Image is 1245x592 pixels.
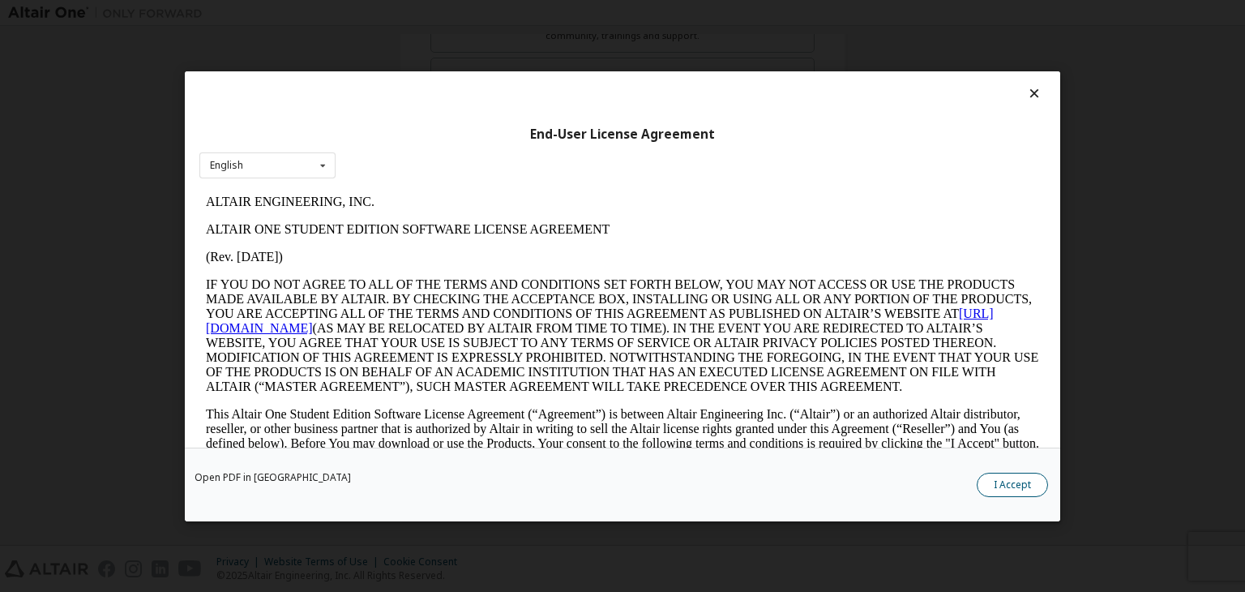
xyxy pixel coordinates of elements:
div: End-User License Agreement [199,126,1046,142]
p: ALTAIR ONE STUDENT EDITION SOFTWARE LICENSE AGREEMENT [6,34,840,49]
p: (Rev. [DATE]) [6,62,840,76]
a: [URL][DOMAIN_NAME] [6,118,794,147]
div: English [210,161,243,170]
button: I Accept [977,473,1048,497]
p: IF YOU DO NOT AGREE TO ALL OF THE TERMS AND CONDITIONS SET FORTH BELOW, YOU MAY NOT ACCESS OR USE... [6,89,840,206]
a: Open PDF in [GEOGRAPHIC_DATA] [195,473,351,483]
p: ALTAIR ENGINEERING, INC. [6,6,840,21]
p: This Altair One Student Edition Software License Agreement (“Agreement”) is between Altair Engine... [6,219,840,277]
